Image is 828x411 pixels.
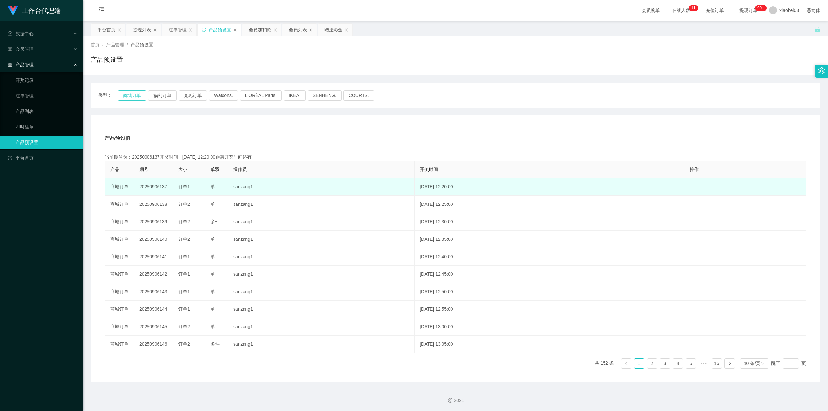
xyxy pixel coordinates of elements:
[134,248,173,266] td: 20250906141
[134,336,173,353] td: 20250906146
[415,231,684,248] td: [DATE] 12:35:00
[105,154,806,161] div: 当前期号为：20250906137开奖时间：[DATE] 12:20:00距离开奖时间还有：
[131,42,153,47] span: 产品预设置
[118,90,146,101] button: 商城订单
[105,231,134,248] td: 商城订单
[724,358,735,369] li: 下一页
[228,283,415,301] td: sanzang1
[211,202,215,207] span: 单
[228,266,415,283] td: sanzang1
[621,358,631,369] li: 上一页
[91,55,123,64] h1: 产品预设置
[647,358,657,369] li: 2
[88,397,823,404] div: 2021
[415,283,684,301] td: [DATE] 12:50:00
[179,90,207,101] button: 兑现订单
[134,213,173,231] td: 20250906139
[669,8,693,13] span: 在线人数
[647,359,657,368] a: 2
[97,24,115,36] div: 平台首页
[415,248,684,266] td: [DATE] 12:40:00
[127,42,128,47] span: /
[202,28,206,32] i: 图标: sync
[8,151,78,164] a: 图标: dashboard平台首页
[105,248,134,266] td: 商城订单
[595,358,618,369] li: 共 152 条，
[91,42,100,47] span: 首页
[178,324,190,329] span: 订单2
[133,24,151,36] div: 提现列表
[211,306,215,312] span: 单
[178,184,190,189] span: 订单1
[309,28,313,32] i: 图标: close
[16,105,78,118] a: 产品列表
[703,8,727,13] span: 充值订单
[105,336,134,353] td: 商城订单
[693,5,696,11] p: 1
[209,24,231,36] div: 产品预设置
[324,24,343,36] div: 赠送彩金
[211,272,215,277] span: 单
[178,254,190,259] span: 订单1
[211,237,215,242] span: 单
[178,341,190,347] span: 订单2
[105,134,131,142] span: 产品预设值
[807,8,811,13] i: 图标: global
[8,31,12,36] i: 图标: check-circle-o
[273,28,277,32] i: 图标: close
[228,336,415,353] td: sanzang1
[415,318,684,336] td: [DATE] 13:00:00
[673,358,683,369] li: 4
[228,248,415,266] td: sanzang1
[415,213,684,231] td: [DATE] 12:30:00
[8,62,34,67] span: 产品管理
[8,47,12,51] i: 图标: table
[308,90,342,101] button: SENHENG.
[686,358,696,369] li: 5
[178,306,190,312] span: 订单1
[814,26,820,32] i: 图标: unlock
[211,324,215,329] span: 单
[102,42,103,47] span: /
[761,361,765,366] i: 图标: down
[91,0,113,21] i: 图标: menu-fold
[105,266,134,283] td: 商城订单
[8,6,18,16] img: logo.9652507e.png
[178,272,190,277] span: 订单1
[736,8,761,13] span: 提现订单
[240,90,282,101] button: L'ORÉAL Paris.
[660,358,670,369] li: 3
[134,231,173,248] td: 20250906140
[699,358,709,369] span: •••
[344,28,348,32] i: 图标: close
[189,28,192,32] i: 图标: close
[249,24,271,36] div: 会员加扣款
[818,67,825,74] i: 图标: setting
[134,178,173,196] td: 20250906137
[712,358,722,369] li: 16
[233,167,247,172] span: 操作员
[689,5,698,11] sup: 11
[8,62,12,67] i: 图标: appstore-o
[169,24,187,36] div: 注单管理
[8,8,61,13] a: 工作台代理端
[153,28,157,32] i: 图标: close
[105,213,134,231] td: 商城订单
[106,42,124,47] span: 产品管理
[134,318,173,336] td: 20250906145
[139,167,148,172] span: 期号
[343,90,374,101] button: COURTS.
[22,0,61,21] h1: 工作台代理端
[16,120,78,133] a: 即时注单
[211,219,220,224] span: 多件
[98,90,118,101] span: 类型：
[690,167,699,172] span: 操作
[16,74,78,87] a: 开奖记录
[16,89,78,102] a: 注单管理
[415,178,684,196] td: [DATE] 12:20:00
[284,90,306,101] button: IKEA.
[178,202,190,207] span: 订单2
[691,5,693,11] p: 1
[211,289,215,294] span: 单
[624,362,628,366] i: 图标: left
